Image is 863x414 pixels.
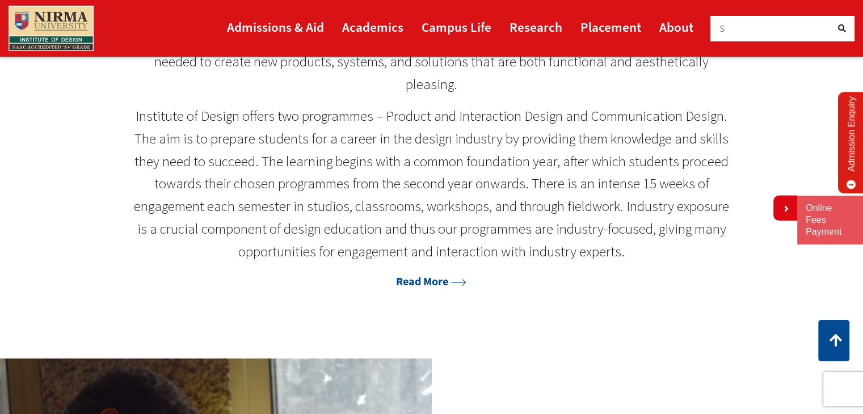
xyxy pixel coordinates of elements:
a: Research [510,14,562,40]
a: About [659,14,693,40]
img: main_logo [9,6,94,51]
a: Academics [342,14,403,40]
p: Institute of Design offers two programmes – Product and Interaction Design and Communication Desi... [128,105,735,263]
a: Read More [396,274,466,288]
a: Admissions & Aid [227,14,324,40]
a: Placement [580,14,641,40]
span: S [719,22,725,35]
a: Online Fees Payment [806,202,854,238]
a: Campus Life [422,14,491,40]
